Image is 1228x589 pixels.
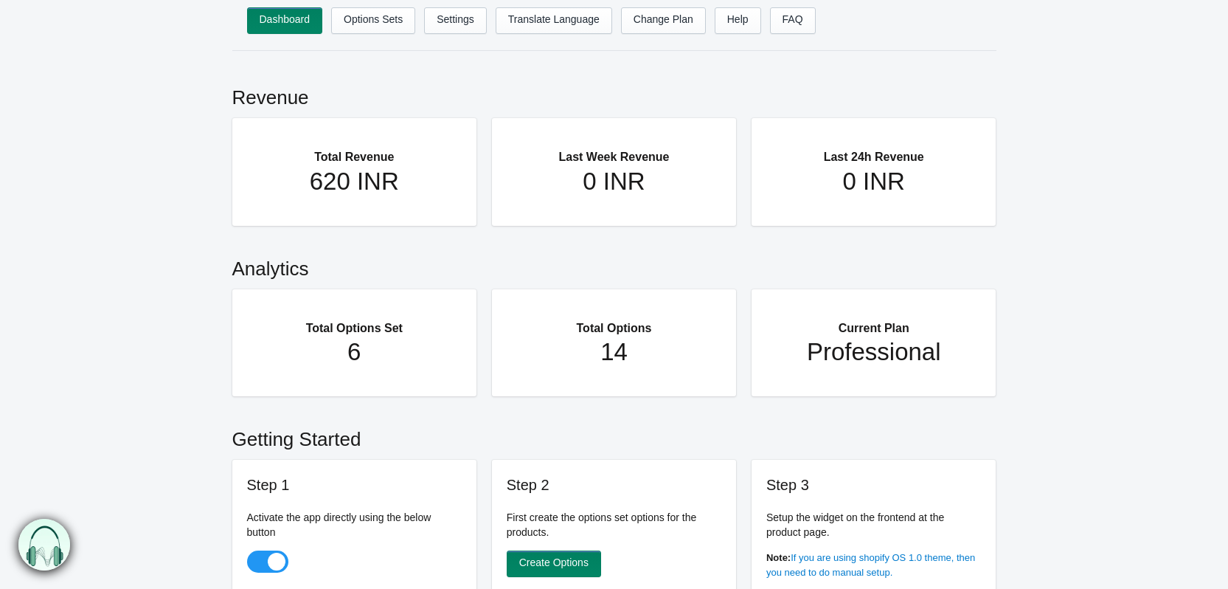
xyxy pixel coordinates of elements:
h2: Last 24h Revenue [781,133,967,167]
h2: Revenue [232,69,996,118]
a: Help [715,7,761,34]
h2: Total Options Set [262,304,448,338]
h1: 0 INR [781,167,967,196]
h1: 6 [262,337,448,367]
h2: Total Options [521,304,707,338]
h1: 620 INR [262,167,448,196]
b: Note: [766,552,791,563]
a: FAQ [770,7,816,34]
a: Options Sets [331,7,415,34]
h2: Analytics [232,241,996,289]
h1: 14 [521,337,707,367]
h3: Step 1 [247,475,462,495]
h3: Step 2 [507,475,722,495]
a: Create Options [507,551,601,577]
p: Setup the widget on the frontend at the product page. [766,510,982,540]
h2: Getting Started [232,411,996,460]
h2: Current Plan [781,304,967,338]
h1: 0 INR [521,167,707,196]
h1: Professional [781,337,967,367]
img: bxm.png [19,520,71,571]
a: If you are using shopify OS 1.0 theme, then you need to do manual setup. [766,552,975,578]
a: Change Plan [621,7,706,34]
h2: Total Revenue [262,133,448,167]
h3: Step 3 [766,475,982,495]
p: Activate the app directly using the below button [247,510,462,540]
p: First create the options set options for the products. [507,510,722,540]
a: Dashboard [247,7,323,34]
a: Settings [424,7,487,34]
a: Translate Language [496,7,612,34]
h2: Last Week Revenue [521,133,707,167]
